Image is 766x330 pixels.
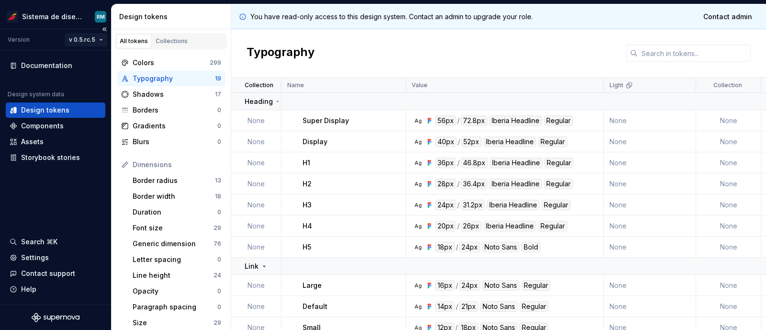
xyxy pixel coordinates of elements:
div: Borders [133,105,217,115]
td: None [604,194,696,216]
button: Search ⌘K [6,234,105,250]
div: Noto Sans [480,301,518,312]
div: 36px [435,158,456,168]
p: Default [303,302,327,311]
a: Shadows17 [117,87,225,102]
a: Duration0 [129,205,225,220]
div: 28px [435,179,456,189]
div: Line height [133,271,214,280]
div: 16px [435,280,455,291]
div: Regular [541,200,571,210]
div: Shadows [133,90,215,99]
div: All tokens [120,37,148,45]
a: Paragraph spacing0 [129,299,225,315]
p: H2 [303,179,312,189]
div: Blurs [133,137,217,147]
div: 76 [214,240,221,248]
a: Settings [6,250,105,265]
td: None [231,237,282,258]
div: 24px [435,200,456,210]
td: None [604,237,696,258]
div: Letter spacing [133,255,217,264]
img: 55604660-494d-44a9-beb2-692398e9940a.png [7,11,18,23]
td: None [231,194,282,216]
a: Borders0 [117,102,225,118]
a: Letter spacing0 [129,252,225,267]
div: 52px [461,137,482,147]
td: None [231,131,282,152]
a: Design tokens [6,102,105,118]
span: Contact admin [703,12,752,22]
p: You have read-only access to this design system. Contact an admin to upgrade your role. [250,12,533,22]
div: Ag [414,201,422,209]
div: Design tokens [119,12,227,22]
p: Value [412,81,428,89]
div: 24 [214,272,221,279]
div: Ag [414,117,422,125]
div: 24px [459,242,480,252]
div: / [457,158,460,168]
a: Contact admin [697,8,758,25]
div: Regular [538,221,567,231]
div: Dimensions [133,160,221,170]
div: Documentation [21,61,72,70]
div: Storybook stories [21,153,80,162]
div: Regular [538,137,567,147]
td: None [604,296,696,317]
div: / [457,221,460,231]
p: H4 [303,221,312,231]
button: Sistema de diseño IberiaRM [2,6,109,27]
a: Assets [6,134,105,149]
div: / [456,280,458,291]
td: None [696,296,761,317]
p: Collection [245,81,273,89]
div: / [457,115,460,126]
a: Typography19 [117,71,225,86]
td: None [696,216,761,237]
div: 31.2px [461,200,485,210]
div: 29 [214,224,221,232]
a: Components [6,118,105,134]
button: Help [6,282,105,297]
div: Components [21,121,64,131]
div: Regular [544,115,573,126]
td: None [231,173,282,194]
div: Assets [21,137,44,147]
p: Link [245,262,259,271]
div: Ag [414,303,422,310]
td: None [604,275,696,296]
div: Typography [133,74,215,83]
div: 17 [215,91,221,98]
div: / [457,179,460,189]
div: Ag [414,159,422,167]
div: Search ⌘K [21,237,57,247]
div: Ag [414,282,422,289]
p: Super Display [303,116,349,125]
td: None [231,275,282,296]
div: Size [133,318,214,328]
div: Regular [521,280,551,291]
div: Noto Sans [482,280,519,291]
div: 21px [459,301,478,312]
div: Ag [414,222,422,230]
div: Regular [519,301,549,312]
div: 0 [217,138,221,146]
div: Design system data [8,91,64,98]
svg: Supernova Logo [32,313,79,322]
button: Contact support [6,266,105,281]
td: None [696,131,761,152]
div: Contact support [21,269,75,278]
div: Colors [133,58,210,68]
div: 0 [217,122,221,130]
div: 40px [435,137,457,147]
h2: Typography [247,45,315,62]
div: Ag [414,180,422,188]
div: Paragraph spacing [133,302,217,312]
td: None [604,216,696,237]
div: / [457,200,460,210]
td: None [696,110,761,131]
div: Border radius [133,176,215,185]
div: Generic dimension [133,239,214,249]
div: Iberia Headline [484,137,536,147]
